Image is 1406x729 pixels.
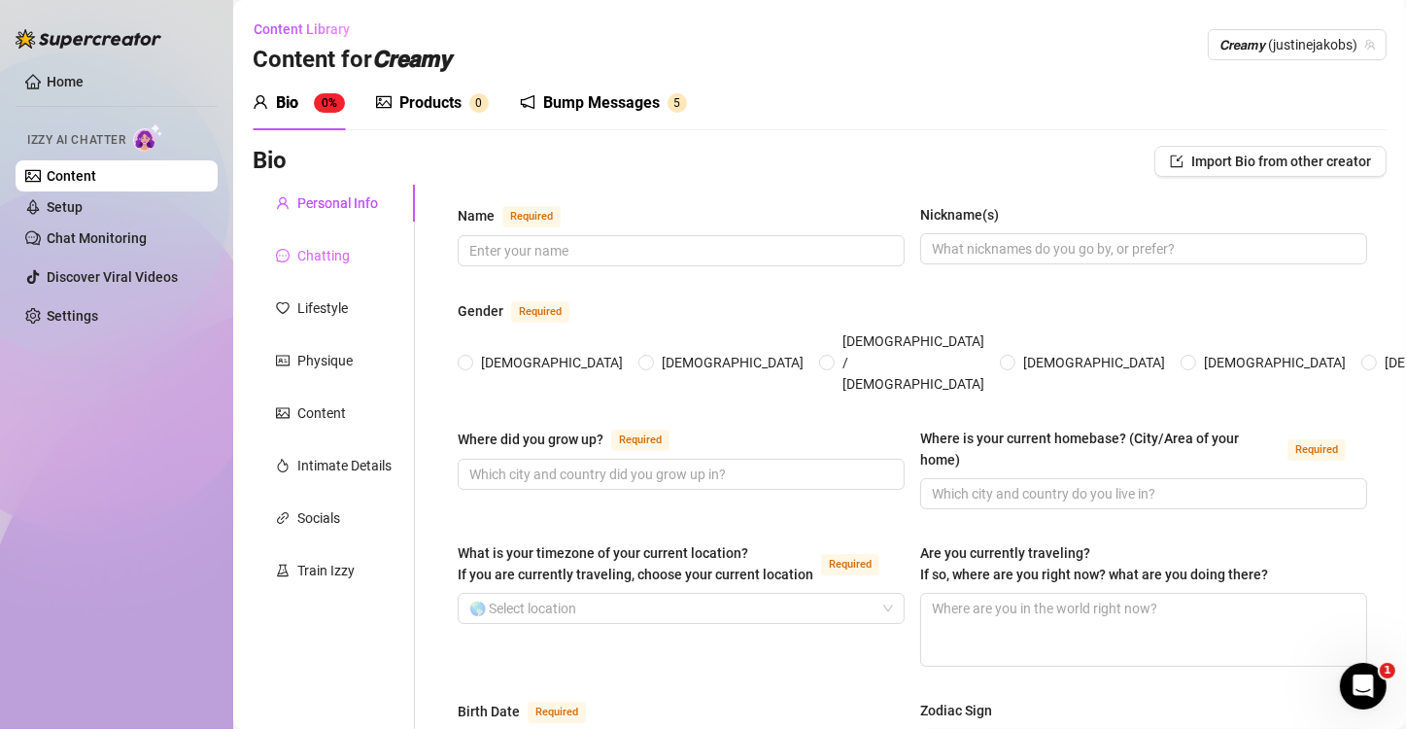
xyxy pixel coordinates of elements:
label: Gender [458,299,591,323]
span: Content Library [254,21,350,37]
span: Izzy AI Chatter [27,131,125,150]
a: Home [47,74,84,89]
span: Required [528,702,586,723]
span: heart [276,301,290,315]
span: message [276,249,290,262]
div: Content [297,402,346,424]
input: Name [469,240,889,261]
span: link [276,511,290,525]
span: Required [511,301,569,323]
span: [DEMOGRAPHIC_DATA] [473,352,631,373]
label: Where did you grow up? [458,428,691,451]
span: [DEMOGRAPHIC_DATA] [654,352,811,373]
span: notification [520,94,535,110]
div: Train Izzy [297,560,355,581]
a: Content [47,168,96,184]
span: [DEMOGRAPHIC_DATA] [1196,352,1354,373]
sup: 5 [668,93,687,113]
div: Products [399,91,462,115]
a: Setup [47,199,83,215]
span: [DEMOGRAPHIC_DATA] [1015,352,1173,373]
label: Nickname(s) [920,204,1012,226]
h3: Content for 𝘾𝙧𝙚𝙖𝙢𝙮 [253,45,451,76]
a: Chat Monitoring [47,230,147,246]
button: Content Library [253,14,365,45]
span: experiment [276,564,290,577]
span: Import Bio from other creator [1191,154,1371,169]
span: user [276,196,290,210]
span: Required [821,554,879,575]
span: Are you currently traveling? If so, where are you right now? what are you doing there? [920,545,1268,582]
span: picture [376,94,392,110]
input: Where is your current homebase? (City/Area of your home) [932,483,1352,504]
span: user [253,94,268,110]
span: idcard [276,354,290,367]
div: Birth Date [458,701,520,722]
span: Required [611,430,669,451]
label: Birth Date [458,700,607,723]
span: 5 [674,96,681,110]
span: picture [276,406,290,420]
span: team [1364,39,1376,51]
input: Nickname(s) [932,238,1352,260]
div: Bio [276,91,298,115]
label: Where is your current homebase? (City/Area of your home) [920,428,1367,470]
span: [DEMOGRAPHIC_DATA] / [DEMOGRAPHIC_DATA] [835,330,992,395]
label: Name [458,204,582,227]
div: Gender [458,300,503,322]
span: Required [1287,439,1346,461]
div: Name [458,205,495,226]
input: Where did you grow up? [469,464,889,485]
sup: 0 [469,93,489,113]
button: Import Bio from other creator [1154,146,1387,177]
img: AI Chatter [133,123,163,152]
span: What is your timezone of your current location? If you are currently traveling, choose your curre... [458,545,813,582]
div: Where is your current homebase? (City/Area of your home) [920,428,1280,470]
div: Lifestyle [297,297,348,319]
div: Physique [297,350,353,371]
div: Nickname(s) [920,204,999,226]
div: Where did you grow up? [458,429,603,450]
div: Chatting [297,245,350,266]
span: import [1170,155,1183,168]
div: Intimate Details [297,455,392,476]
span: 1 [1380,663,1395,678]
sup: 0% [314,93,345,113]
img: logo-BBDzfeDw.svg [16,29,161,49]
span: Required [502,206,561,227]
h3: Bio [253,146,287,177]
iframe: Intercom live chat [1340,663,1387,710]
span: fire [276,459,290,472]
a: Settings [47,308,98,324]
a: Discover Viral Videos [47,269,178,285]
div: Bump Messages [543,91,660,115]
span: 𝘾𝙧𝙚𝙖𝙢𝙮 (justinejakobs) [1219,30,1375,59]
div: Personal Info [297,192,378,214]
div: Socials [297,507,340,529]
label: Zodiac Sign [920,700,1006,721]
div: Zodiac Sign [920,700,992,721]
